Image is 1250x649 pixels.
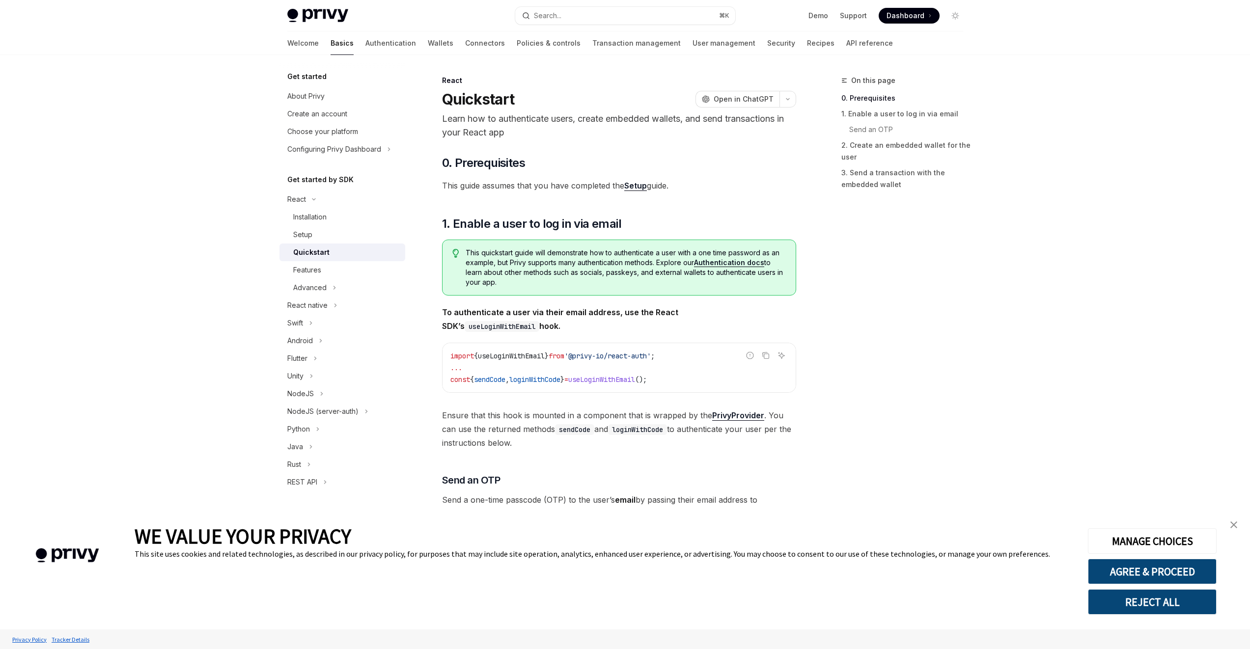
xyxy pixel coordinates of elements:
[442,473,500,487] span: Send an OTP
[505,375,509,384] span: ,
[474,375,505,384] span: sendCode
[442,155,525,171] span: 0. Prerequisites
[287,31,319,55] a: Welcome
[509,375,560,384] span: loginWithCode
[841,106,971,122] a: 1. Enable a user to log in via email
[442,179,796,192] span: This guide assumes that you have completed the guide.
[279,420,405,438] button: Toggle Python section
[947,8,963,24] button: Toggle dark mode
[450,375,470,384] span: const
[293,211,327,223] div: Installation
[1088,589,1217,615] button: REJECT ALL
[279,385,405,403] button: Toggle NodeJS section
[442,90,515,108] h1: Quickstart
[135,549,1073,559] div: This site uses cookies and related technologies, as described in our privacy policy, for purposes...
[564,352,651,360] span: '@privy-io/react-auth'
[694,258,764,267] a: Authentication docs
[695,91,779,108] button: Open in ChatGPT
[442,216,621,232] span: 1. Enable a user to log in via email
[287,406,359,417] div: NodeJS (server-auth)
[331,31,354,55] a: Basics
[651,352,655,360] span: ;
[279,87,405,105] a: About Privy
[442,408,796,450] span: Ensure that this hook is mounted in a component that is wrapped by the . You can use the returned...
[624,181,647,191] a: Setup
[287,370,304,382] div: Unity
[428,31,453,55] a: Wallets
[744,349,756,362] button: Report incorrect code
[442,493,796,520] span: Send a one-time passcode (OTP) to the user’s by passing their email address to the method returne...
[279,438,405,456] button: Toggle Java section
[608,424,667,435] code: loginWithCode
[287,423,310,435] div: Python
[287,90,325,102] div: About Privy
[287,126,358,137] div: Choose your platform
[279,261,405,279] a: Features
[775,349,788,362] button: Ask AI
[555,424,594,435] code: sendCode
[841,165,971,192] a: 3. Send a transaction with the embedded wallet
[549,352,564,360] span: from
[287,335,313,347] div: Android
[293,282,327,294] div: Advanced
[592,31,681,55] a: Transaction management
[693,31,755,55] a: User management
[293,229,312,241] div: Setup
[279,403,405,420] button: Toggle NodeJS (server-auth) section
[287,507,330,518] h5: Changelogs
[465,321,539,332] code: useLoginWithEmail
[279,350,405,367] button: Toggle Flutter section
[287,388,314,400] div: NodeJS
[851,75,895,86] span: On this page
[560,375,564,384] span: }
[287,476,317,488] div: REST API
[515,7,735,25] button: Open search
[879,8,940,24] a: Dashboard
[287,317,303,329] div: Swift
[1224,515,1244,535] a: close banner
[767,31,795,55] a: Security
[517,31,581,55] a: Policies & controls
[279,314,405,332] button: Toggle Swift section
[287,108,347,120] div: Create an account
[49,631,92,648] a: Tracker Details
[10,631,49,648] a: Privacy Policy
[279,243,405,261] a: Quickstart
[279,226,405,243] a: Setup
[293,264,321,276] div: Features
[279,123,405,140] a: Choose your platform
[808,11,828,21] a: Demo
[279,456,405,473] button: Toggle Rust section
[279,208,405,226] a: Installation
[287,352,307,364] div: Flutter
[287,9,348,23] img: light logo
[470,375,474,384] span: {
[279,140,405,158] button: Toggle Configuring Privy Dashboard section
[478,352,545,360] span: useLoginWithEmail
[279,332,405,350] button: Toggle Android section
[466,248,785,287] span: This quickstart guide will demonstrate how to authenticate a user with a one time password as an ...
[287,143,381,155] div: Configuring Privy Dashboard
[442,307,678,331] strong: To authenticate a user via their email address, use the React SDK’s hook.
[279,190,405,208] button: Toggle React section
[1088,528,1217,554] button: MANAGE CHOICES
[545,352,549,360] span: }
[712,410,764,421] a: PrivyProvider
[719,12,729,20] span: ⌘ K
[846,31,893,55] a: API reference
[365,31,416,55] a: Authentication
[135,523,351,549] span: WE VALUE YOUR PRIVACY
[287,459,301,470] div: Rust
[759,349,772,362] button: Copy the contents from the code block
[279,473,405,491] button: Toggle REST API section
[635,375,647,384] span: ();
[287,299,328,311] div: React native
[279,367,405,385] button: Toggle Unity section
[279,297,405,314] button: Toggle React native section
[293,246,330,258] div: Quickstart
[841,90,971,106] a: 0. Prerequisites
[287,193,306,205] div: React
[442,112,796,139] p: Learn how to authenticate users, create embedded wallets, and send transactions in your React app
[450,352,474,360] span: import
[714,94,774,104] span: Open in ChatGPT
